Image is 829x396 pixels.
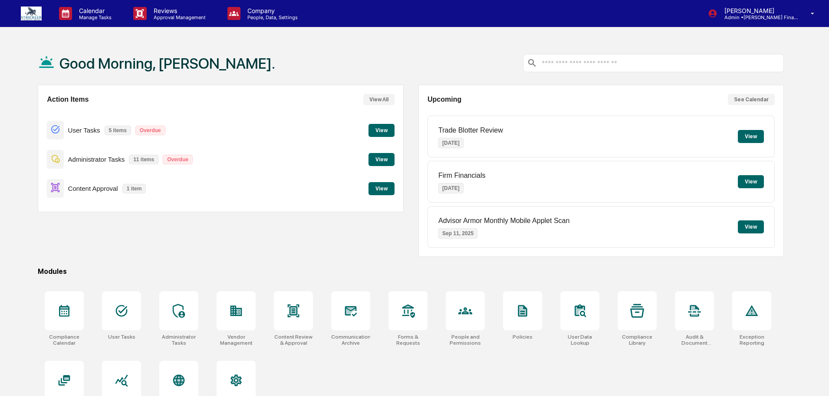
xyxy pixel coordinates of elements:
[240,7,302,14] p: Company
[47,96,89,103] h2: Action Items
[368,124,395,137] button: View
[438,138,464,148] p: [DATE]
[438,183,464,193] p: [DATE]
[438,172,485,180] p: Firm Financials
[438,126,503,134] p: Trade Blotter Review
[560,334,599,346] div: User Data Lookup
[618,334,657,346] div: Compliance Library
[68,185,118,192] p: Content Approval
[717,7,798,14] p: [PERSON_NAME]
[717,14,798,20] p: Admin • [PERSON_NAME] Financial Group
[72,14,116,20] p: Manage Tasks
[129,155,158,164] p: 11 items
[363,94,395,105] button: View All
[732,334,771,346] div: Exception Reporting
[108,334,135,340] div: User Tasks
[163,155,193,164] p: Overdue
[59,55,275,72] h1: Good Morning, [PERSON_NAME].
[801,367,825,391] iframe: Open customer support
[147,14,210,20] p: Approval Management
[368,182,395,195] button: View
[446,334,485,346] div: People and Permissions
[68,156,125,163] p: Administrator Tasks
[368,155,395,163] a: View
[675,334,714,346] div: Audit & Document Logs
[738,220,764,233] button: View
[72,7,116,14] p: Calendar
[217,334,256,346] div: Vendor Management
[45,334,84,346] div: Compliance Calendar
[738,130,764,143] button: View
[331,334,370,346] div: Communications Archive
[368,184,395,192] a: View
[68,126,100,134] p: User Tasks
[21,7,42,20] img: logo
[105,126,131,135] p: 5 items
[240,14,302,20] p: People, Data, Settings
[135,126,165,135] p: Overdue
[159,334,198,346] div: Administrator Tasks
[428,96,461,103] h2: Upcoming
[438,217,569,225] p: Advisor Armor Monthly Mobile Applet Scan
[122,184,146,193] p: 1 item
[38,267,784,276] div: Modules
[738,175,764,188] button: View
[438,228,477,239] p: Sep 11, 2025
[513,334,533,340] div: Policies
[274,334,313,346] div: Content Review & Approval
[368,153,395,166] button: View
[147,7,210,14] p: Reviews
[388,334,428,346] div: Forms & Requests
[368,126,395,134] a: View
[728,94,775,105] button: See Calendar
